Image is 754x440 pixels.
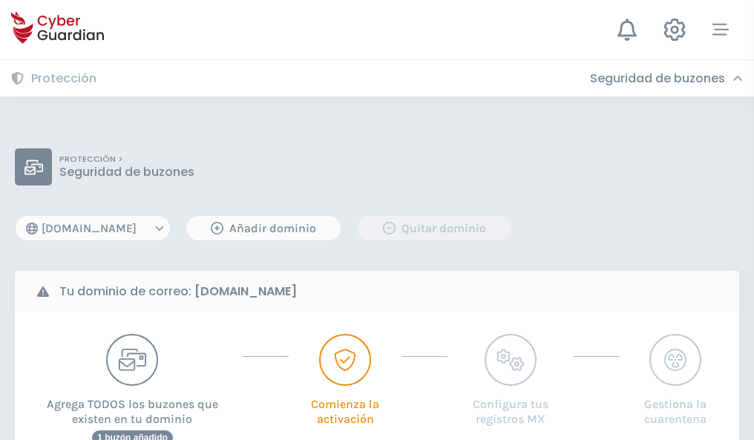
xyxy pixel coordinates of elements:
[197,220,330,237] div: Añadir dominio
[590,71,743,86] div: Seguridad de buzones
[31,71,96,86] h3: Protección
[59,154,194,165] p: PROTECCIÓN >
[635,386,717,427] p: Gestiona la cuarentena
[194,283,297,300] strong: [DOMAIN_NAME]
[356,215,512,241] button: Quitar dominio
[462,334,558,427] button: Configura tus registros MX
[462,386,558,427] p: Configura tus registros MX
[59,165,194,180] p: Seguridad de buzones
[368,220,500,237] div: Quitar dominio
[186,215,341,241] button: Añadir dominio
[304,334,387,427] button: Comienza la activación
[635,334,717,427] button: Gestiona la cuarentena
[37,386,228,427] p: Agrega TODOS los buzones que existen en tu dominio
[590,71,725,86] h3: Seguridad de buzones
[304,386,387,427] p: Comienza la activación
[59,283,297,301] b: Tu dominio de correo:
